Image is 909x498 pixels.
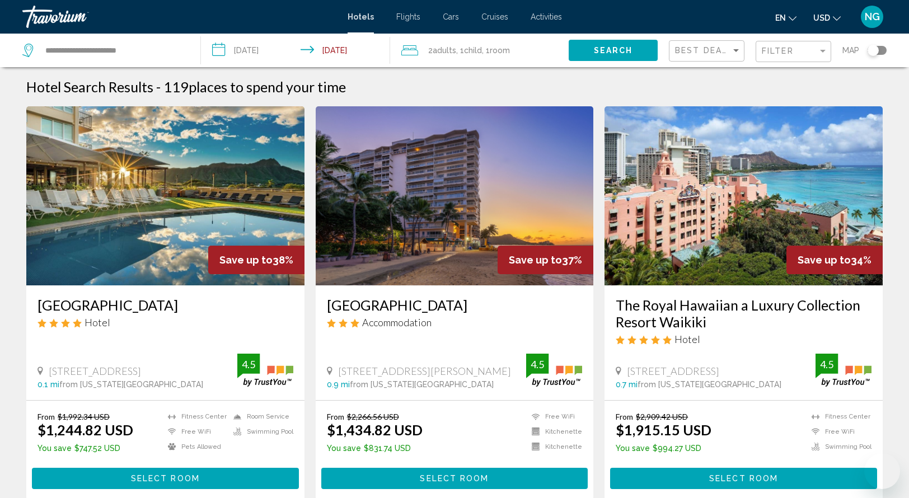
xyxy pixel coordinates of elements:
li: Room Service [228,412,293,421]
a: Activities [531,12,562,21]
img: Hotel image [605,106,883,285]
span: [STREET_ADDRESS][PERSON_NAME] [338,365,511,377]
span: USD [813,13,830,22]
span: - [156,78,161,95]
h2: 119 [163,78,346,95]
div: 34% [786,246,883,274]
span: [STREET_ADDRESS] [49,365,141,377]
span: , 1 [482,43,510,58]
li: Pets Allowed [162,442,228,452]
iframe: Button to launch messaging window [864,453,900,489]
a: [GEOGRAPHIC_DATA] [327,297,583,313]
div: 4 star Hotel [38,316,293,328]
li: Swimming Pool [228,427,293,436]
div: 38% [208,246,304,274]
a: Hotel image [26,106,304,285]
span: From [38,412,55,421]
ins: $1,244.82 USD [38,421,133,438]
span: Map [842,43,859,58]
ins: $1,434.82 USD [327,421,423,438]
span: Select Room [131,474,200,483]
ins: $1,915.15 USD [616,421,711,438]
span: Cruises [481,12,508,21]
div: 5 star Hotel [616,333,871,345]
button: Select Room [321,468,588,488]
a: Cars [443,12,459,21]
img: trustyou-badge.svg [237,354,293,387]
h1: Hotel Search Results [26,78,153,95]
p: $994.27 USD [616,444,711,453]
span: Save up to [509,254,562,266]
span: Save up to [219,254,273,266]
button: Check-in date: Sep 23, 2025 Check-out date: Sep 30, 2025 [201,34,391,67]
span: Accommodation [362,316,432,328]
button: Change currency [813,10,841,26]
li: Fitness Center [806,412,871,421]
h3: [GEOGRAPHIC_DATA] [38,297,293,313]
p: $831.74 USD [327,444,423,453]
p: $747.52 USD [38,444,133,453]
li: Free WiFi [806,427,871,436]
span: Select Room [420,474,489,483]
div: 3 star Accommodation [327,316,583,328]
span: You save [616,444,650,453]
img: Hotel image [316,106,594,285]
del: $1,992.34 USD [58,412,110,421]
span: 0.7 mi [616,380,638,389]
span: Flights [396,12,420,21]
span: 0.9 mi [327,380,350,389]
img: trustyou-badge.svg [526,354,582,387]
span: en [775,13,786,22]
button: Search [569,40,658,60]
span: Room [490,46,510,55]
a: The Royal Hawaiian a Luxury Collection Resort Waikiki [616,297,871,330]
span: Filter [762,46,794,55]
mat-select: Sort by [675,46,741,56]
a: Select Room [32,471,299,483]
li: Kitchenette [526,442,582,452]
span: NG [865,11,880,22]
span: Hotel [674,333,700,345]
span: From [327,412,344,421]
del: $2,266.56 USD [347,412,399,421]
span: places to spend your time [189,78,346,95]
button: Select Room [610,468,877,488]
span: Save up to [798,254,851,266]
span: Best Deals [675,46,734,55]
li: Free WiFi [526,412,582,421]
a: Select Room [610,471,877,483]
img: trustyou-badge.svg [816,354,871,387]
span: Search [594,46,633,55]
span: Hotel [85,316,110,328]
button: Select Room [32,468,299,488]
div: 37% [498,246,593,274]
span: [STREET_ADDRESS] [627,365,719,377]
div: 4.5 [816,358,838,371]
span: from [US_STATE][GEOGRAPHIC_DATA] [350,380,494,389]
li: Fitness Center [162,412,228,421]
a: Travorium [22,6,336,28]
div: 4.5 [526,358,549,371]
li: Kitchenette [526,427,582,436]
button: Travelers: 2 adults, 1 child [390,34,569,67]
button: Filter [756,40,831,63]
span: from [US_STATE][GEOGRAPHIC_DATA] [638,380,781,389]
a: Hotels [348,12,374,21]
a: Select Room [321,471,588,483]
button: Change language [775,10,796,26]
button: User Menu [858,5,887,29]
li: Free WiFi [162,427,228,436]
span: from [US_STATE][GEOGRAPHIC_DATA] [59,380,203,389]
span: From [616,412,633,421]
span: Child [464,46,482,55]
span: You save [327,444,361,453]
span: 0.1 mi [38,380,59,389]
span: Adults [433,46,456,55]
span: , 1 [456,43,482,58]
span: Select Room [709,474,778,483]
